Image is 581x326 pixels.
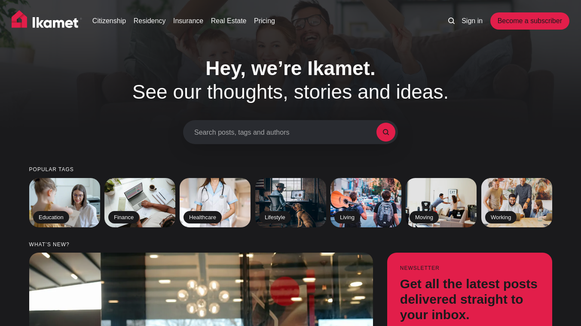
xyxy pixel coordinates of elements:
a: Living [330,178,401,227]
h2: Working [485,211,517,223]
a: Insurance [173,16,203,26]
a: Healthcare [180,178,251,227]
a: Finance [104,178,175,227]
small: Newsletter [400,266,539,271]
a: Working [481,178,552,227]
span: Hey, we’re Ikamet. [205,57,375,79]
a: Citizenship [92,16,126,26]
a: Pricing [254,16,275,26]
a: Education [29,178,100,227]
h3: Get all the latest posts delivered straight to your inbox. [400,276,539,323]
img: Ikamet home [12,10,82,32]
a: Lifestyle [255,178,326,227]
small: Popular tags [29,167,552,172]
h1: See our thoughts, stories and ideas. [108,57,473,104]
h2: Moving [410,211,439,223]
a: Real Estate [211,16,247,26]
a: Become a subscriber [490,12,569,30]
h2: Finance [108,211,139,223]
h2: Education [33,211,69,223]
a: Moving [406,178,477,227]
h2: Living [334,211,360,223]
span: Search posts, tags and authors [194,128,376,136]
h2: Lifestyle [259,211,291,223]
a: Sign in [462,16,483,26]
a: Residency [134,16,166,26]
small: What’s new? [29,242,552,248]
h2: Healthcare [183,211,222,223]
